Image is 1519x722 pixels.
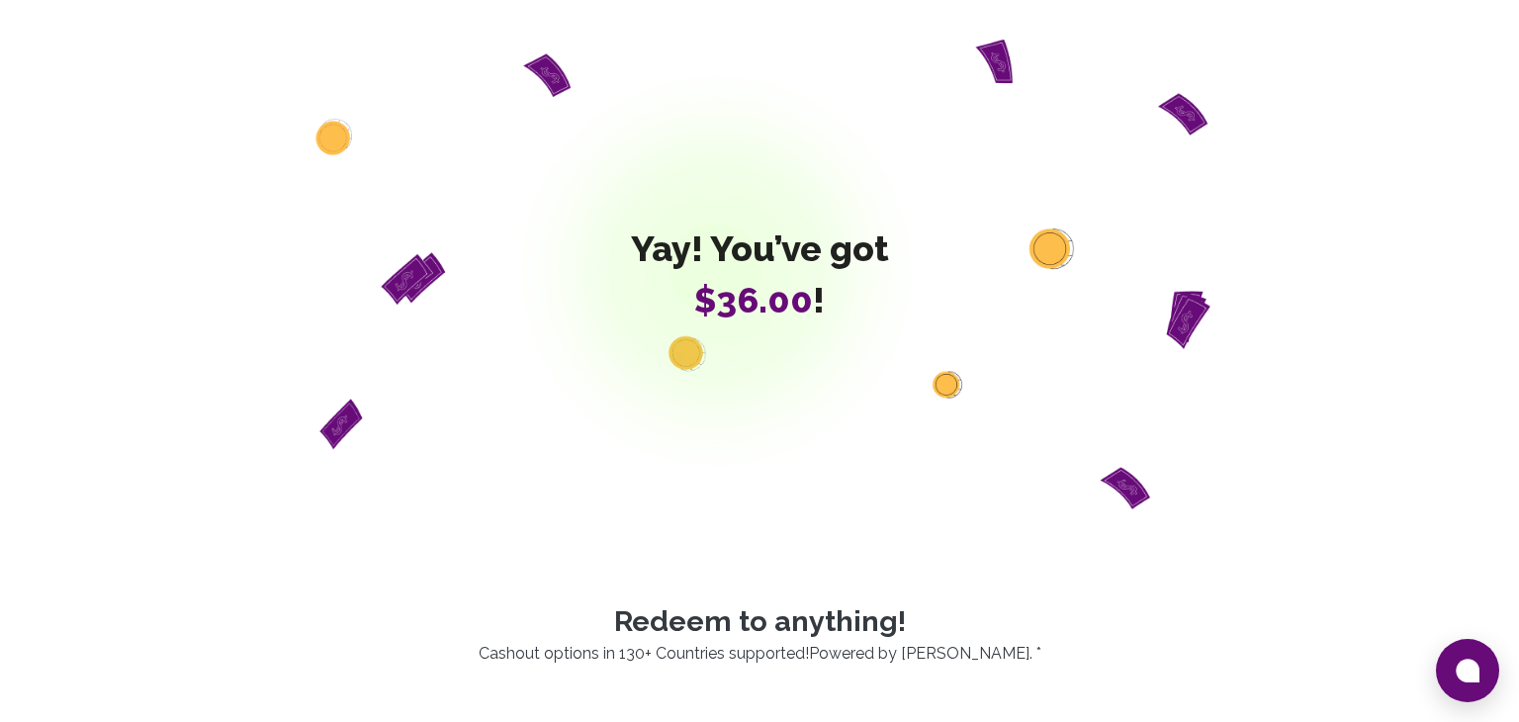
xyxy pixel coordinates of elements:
[631,280,889,319] span: !
[1436,639,1499,702] button: Open chat window
[694,279,813,320] span: $36.00
[166,604,1353,639] p: Redeem to anything!
[809,644,1029,663] a: Powered by [PERSON_NAME]
[166,642,1353,666] p: Cashout options in 130+ Countries supported! . *
[631,228,889,268] span: Yay! You’ve got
